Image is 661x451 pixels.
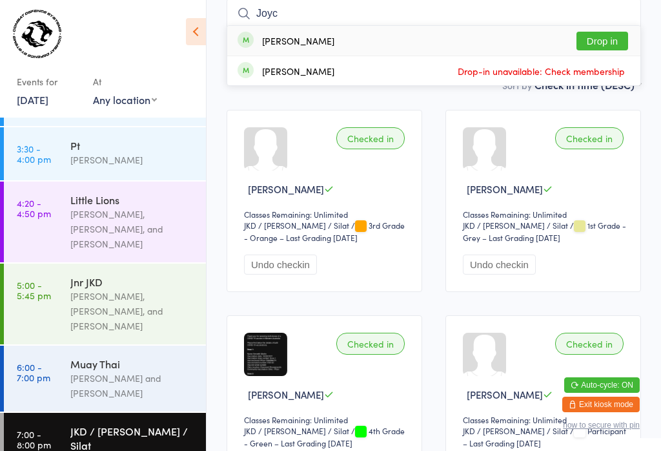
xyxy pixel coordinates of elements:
[454,61,628,81] span: Drop-in unavailable: Check membership
[70,289,195,333] div: [PERSON_NAME], [PERSON_NAME], and [PERSON_NAME]
[244,220,349,231] div: JKD / [PERSON_NAME] / Silat
[17,429,51,450] time: 7:00 - 8:00 pm
[463,255,536,275] button: Undo checkin
[336,333,405,355] div: Checked in
[564,377,640,393] button: Auto-cycle: ON
[17,71,80,92] div: Events for
[244,209,409,220] div: Classes Remaining: Unlimited
[463,220,568,231] div: JKD / [PERSON_NAME] / Silat
[17,362,50,383] time: 6:00 - 7:00 pm
[463,414,627,425] div: Classes Remaining: Unlimited
[244,414,409,425] div: Classes Remaining: Unlimited
[17,92,48,107] a: [DATE]
[93,71,157,92] div: At
[70,138,195,152] div: Pt
[262,36,334,46] div: [PERSON_NAME]
[4,264,206,344] a: 5:00 -5:45 pmJnr JKD[PERSON_NAME], [PERSON_NAME], and [PERSON_NAME]
[463,425,568,436] div: JKD / [PERSON_NAME] / Silat
[555,333,624,355] div: Checked in
[70,275,195,289] div: Jnr JKD
[70,193,195,207] div: Little Lions
[17,280,51,300] time: 5:00 - 5:45 pm
[70,357,195,371] div: Muay Thai
[244,425,349,436] div: JKD / [PERSON_NAME] / Silat
[70,371,195,401] div: [PERSON_NAME] and [PERSON_NAME]
[93,92,157,107] div: Any location
[467,388,543,401] span: [PERSON_NAME]
[244,255,317,275] button: Undo checkin
[463,209,627,220] div: Classes Remaining: Unlimited
[4,182,206,262] a: 4:20 -4:50 pmLittle Lions[PERSON_NAME], [PERSON_NAME], and [PERSON_NAME]
[562,397,640,412] button: Exit kiosk mode
[262,66,334,76] div: [PERSON_NAME]
[13,10,61,58] img: Combat Defence Systems
[244,333,287,376] img: image1643094325.png
[248,388,324,401] span: [PERSON_NAME]
[4,346,206,412] a: 6:00 -7:00 pmMuay Thai[PERSON_NAME] and [PERSON_NAME]
[17,143,51,164] time: 3:30 - 4:00 pm
[576,32,628,50] button: Drop in
[70,207,195,251] div: [PERSON_NAME], [PERSON_NAME], and [PERSON_NAME]
[4,127,206,180] a: 3:30 -4:00 pmPt[PERSON_NAME]
[248,182,324,196] span: [PERSON_NAME]
[336,127,405,149] div: Checked in
[70,152,195,167] div: [PERSON_NAME]
[563,421,640,430] button: how to secure with pin
[467,182,543,196] span: [PERSON_NAME]
[17,198,51,218] time: 4:20 - 4:50 pm
[555,127,624,149] div: Checked in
